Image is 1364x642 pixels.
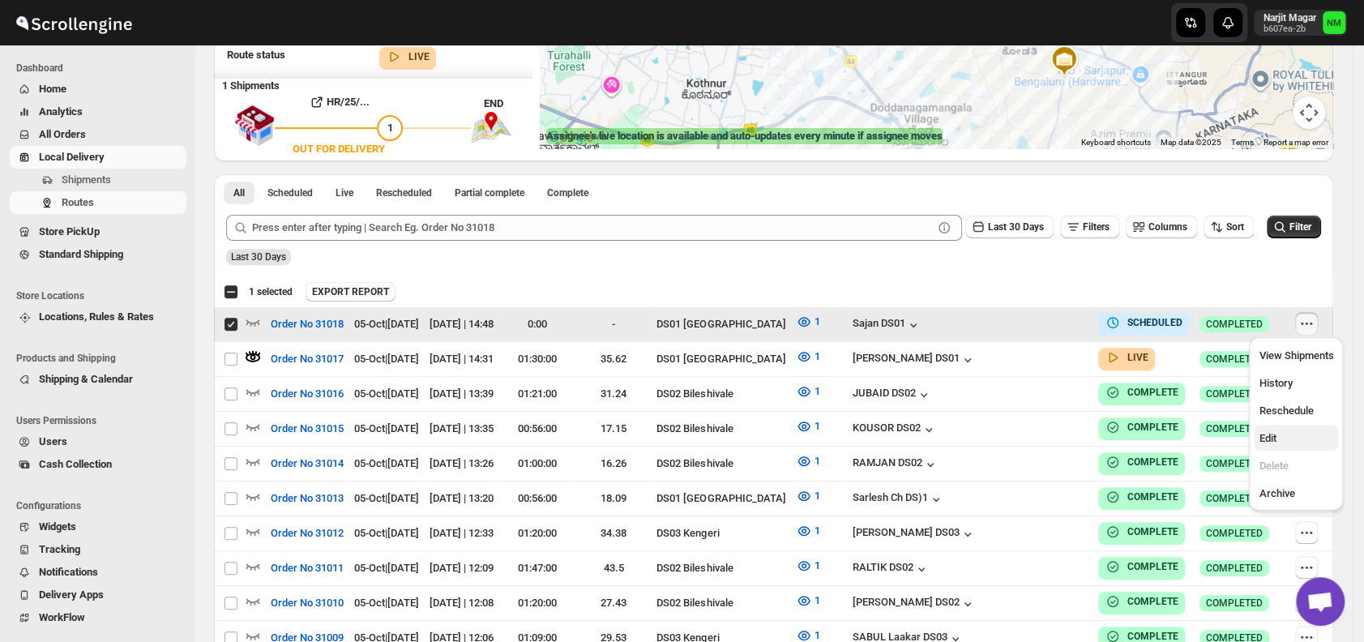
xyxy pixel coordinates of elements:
[503,386,571,402] div: 01:21:00
[656,316,786,332] div: DS01 [GEOGRAPHIC_DATA]
[336,186,353,199] span: Live
[544,127,597,148] a: Open this area in Google Maps (opens a new window)
[1323,11,1345,34] span: Narjit Magar
[580,595,648,611] div: 27.43
[786,379,829,404] button: 1
[62,173,111,186] span: Shipments
[1127,317,1182,328] b: SCHEDULED
[261,311,353,337] button: Order No 31018
[261,416,353,442] button: Order No 31015
[656,595,786,611] div: DS02 Bileshivale
[1204,216,1254,238] button: Sort
[1206,387,1263,400] span: COMPLETED
[62,196,94,208] span: Routes
[312,285,389,298] span: EXPORT REPORT
[656,560,786,576] div: DS02 Bileshivale
[306,282,396,302] button: EXPORT REPORT
[261,346,353,372] button: Order No 31017
[16,289,186,302] span: Store Locations
[656,456,786,472] div: DS02 Bileshivale
[39,310,154,323] span: Locations, Rules & Rates
[1060,216,1119,238] button: Filters
[1127,352,1148,363] b: LIVE
[10,538,186,561] button: Tracking
[429,386,494,402] div: [DATE] | 13:39
[429,525,494,541] div: [DATE] | 12:33
[503,316,571,332] div: 0:00
[656,386,786,402] div: DS02 Bileshivale
[39,373,133,385] span: Shipping & Calendar
[39,566,98,578] span: Notifications
[39,520,76,533] span: Widgets
[853,422,937,438] button: KOUSOR DS02
[1259,487,1294,499] span: Archive
[1259,432,1276,444] span: Edit
[261,486,353,511] button: Order No 31013
[271,560,344,576] span: Order No 31011
[354,597,419,609] span: 05-Oct | [DATE]
[429,560,494,576] div: [DATE] | 12:09
[10,191,186,214] button: Routes
[354,492,419,504] span: 05-Oct | [DATE]
[39,588,104,601] span: Delivery Apps
[1231,138,1254,147] a: Terms (opens in new tab)
[853,456,939,473] div: RAMJAN DS02
[1206,597,1263,610] span: COMPLETED
[580,386,648,402] div: 31.24
[249,285,293,298] span: 1 selected
[227,49,285,61] span: Route status
[580,421,648,437] div: 17.15
[656,421,786,437] div: DS02 Bileshivale
[429,351,494,367] div: [DATE] | 14:31
[656,490,786,507] div: DS01 [GEOGRAPHIC_DATA]
[503,421,571,437] div: 00:56:00
[271,316,344,332] span: Order No 31018
[1127,526,1178,537] b: COMPLETE
[656,525,786,541] div: DS03 Kengeri
[1127,561,1178,572] b: COMPLETE
[271,386,344,402] span: Order No 31016
[1259,404,1313,417] span: Reschedule
[271,421,344,437] span: Order No 31015
[10,453,186,476] button: Cash Collection
[853,352,976,368] div: [PERSON_NAME] DS01
[786,448,829,474] button: 1
[455,186,524,199] span: Partial complete
[376,186,432,199] span: Rescheduled
[1206,457,1263,470] span: COMPLETED
[503,351,571,367] div: 01:30:00
[214,71,280,92] b: 1 Shipments
[354,562,419,574] span: 05-Oct | [DATE]
[354,457,419,469] span: 05-Oct | [DATE]
[1126,216,1197,238] button: Columns
[1206,353,1263,366] span: COMPLETED
[261,381,353,407] button: Order No 31016
[10,584,186,606] button: Delivery Apps
[1206,562,1263,575] span: COMPLETED
[10,516,186,538] button: Widgets
[429,595,494,611] div: [DATE] | 12:08
[853,491,944,507] button: Sarlesh Ch DS)1
[1105,559,1178,575] button: COMPLETE
[387,122,393,134] span: 1
[234,94,275,157] img: shop.svg
[786,483,829,509] button: 1
[1105,454,1178,470] button: COMPLETE
[1105,524,1178,540] button: COMPLETE
[10,368,186,391] button: Shipping & Calendar
[580,316,648,332] div: -
[1127,422,1178,433] b: COMPLETE
[1127,491,1178,503] b: COMPLETE
[354,422,419,434] span: 05-Oct | [DATE]
[16,499,186,512] span: Configurations
[580,456,648,472] div: 16.26
[386,49,430,65] button: LIVE
[1105,384,1178,400] button: COMPLETE
[408,51,430,62] b: LIVE
[1127,596,1178,607] b: COMPLETE
[814,490,819,502] span: 1
[814,629,819,641] span: 1
[16,62,186,75] span: Dashboard
[1105,315,1182,331] button: SCHEDULED
[233,186,245,199] span: All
